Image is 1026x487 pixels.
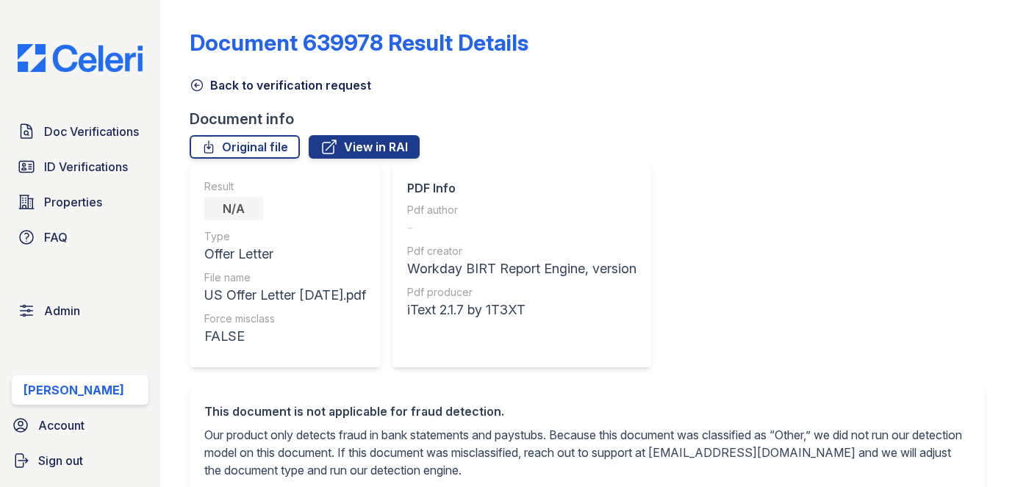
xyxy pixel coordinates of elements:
[12,152,148,181] a: ID Verifications
[190,135,300,159] a: Original file
[204,403,970,420] div: This document is not applicable for fraud detection.
[204,285,366,306] div: US Offer Letter [DATE].pdf
[204,326,366,347] div: FALSE
[190,29,528,56] a: Document 639978 Result Details
[407,300,636,320] div: iText 2.1.7 by 1T3XT
[204,244,366,264] div: Offer Letter
[407,203,636,217] div: Pdf author
[44,123,139,140] span: Doc Verifications
[190,76,371,94] a: Back to verification request
[12,187,148,217] a: Properties
[6,446,154,475] a: Sign out
[407,285,636,300] div: Pdf producer
[204,426,970,479] p: Our product only detects fraud in bank statements and paystubs. Because this document was classif...
[24,381,124,399] div: [PERSON_NAME]
[44,228,68,246] span: FAQ
[38,452,83,469] span: Sign out
[12,117,148,146] a: Doc Verifications
[12,223,148,252] a: FAQ
[204,229,366,244] div: Type
[44,158,128,176] span: ID Verifications
[190,109,997,129] div: Document info
[6,44,154,72] img: CE_Logo_Blue-a8612792a0a2168367f1c8372b55b34899dd931a85d93a1a3d3e32e68fde9ad4.png
[407,179,636,197] div: PDF Info
[204,270,366,285] div: File name
[44,193,102,211] span: Properties
[12,296,148,325] a: Admin
[204,197,263,220] div: N/A
[6,411,154,440] a: Account
[204,311,366,326] div: Force misclass
[38,416,85,434] span: Account
[407,217,636,238] div: -
[309,135,420,159] a: View in RAI
[407,244,636,259] div: Pdf creator
[44,302,80,320] span: Admin
[204,179,366,194] div: Result
[407,259,636,279] div: Workday BIRT Report Engine, version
